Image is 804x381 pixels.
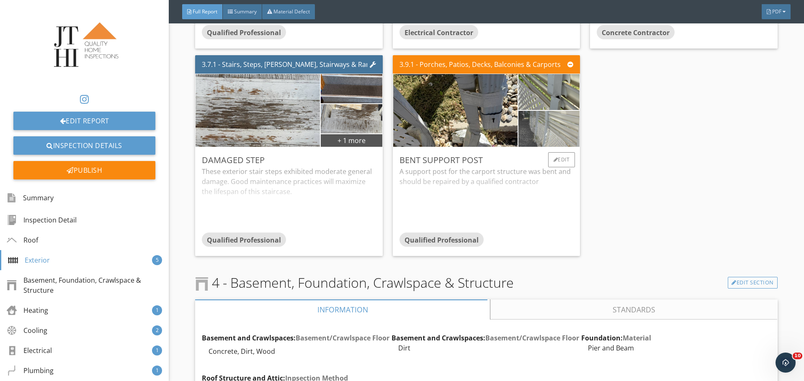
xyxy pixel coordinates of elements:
[202,59,367,69] div: 3.7.1 - Stairs, Steps, [PERSON_NAME], Stairways & Ramps
[193,8,217,15] span: Full Report
[152,305,162,315] div: 1
[548,152,575,167] div: Edit
[13,161,155,179] div: Publish
[7,235,38,245] div: Roof
[13,112,155,130] a: Edit Report
[581,333,651,343] strong: Foundation:
[7,305,48,315] div: Heating
[485,333,579,343] span: Basement/Crawlspace Floor
[207,235,281,245] span: Qualified Professional
[44,7,125,87] img: JTHI.JPG
[234,8,257,15] span: Summary
[296,333,389,343] span: Basement/Crawlspace Floor
[776,353,796,373] iframe: Intercom live chat
[581,343,771,353] div: Pier and Beam
[303,52,400,125] img: data
[392,343,581,353] div: Dirt
[152,255,162,265] div: 5
[602,28,670,37] span: Concrete Contractor
[8,255,50,265] div: Exterior
[303,82,400,155] img: data
[209,346,392,356] p: Concrete, Dirt, Wood
[152,325,162,335] div: 2
[489,47,609,137] img: data
[7,275,162,295] div: Basement, Foundation, Crawlspace & Structure
[202,154,376,166] div: Damaged Step
[793,353,802,359] span: 10
[152,345,162,355] div: 1
[489,84,609,174] img: data
[728,277,778,289] a: Edit Section
[405,235,479,245] span: Qualified Professional
[321,133,382,147] div: + 1 more
[405,28,473,37] span: Electrical Contractor
[137,19,379,201] img: data
[195,273,514,293] span: 4 - Basement, Foundation, Crawlspace & Structure
[13,136,155,155] a: Inspection Details
[7,366,54,376] div: Plumbing
[273,8,310,15] span: Material Defect
[623,333,651,343] span: Material
[491,299,778,320] a: Standards
[399,59,561,69] div: 3.9.1 - Porches, Patios, Decks, Balconies & Carports
[152,366,162,376] div: 1
[202,333,389,343] strong: Basement and Crawlspaces:
[7,191,54,205] div: Summary
[772,8,781,15] span: PDF
[7,345,52,355] div: Electrical
[7,215,77,225] div: Inspection Detail
[7,325,47,335] div: Cooling
[207,28,281,37] span: Qualified Professional
[392,333,579,343] strong: Basement and Crawlspaces:
[399,154,573,166] div: Bent Support Post
[334,19,577,201] img: data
